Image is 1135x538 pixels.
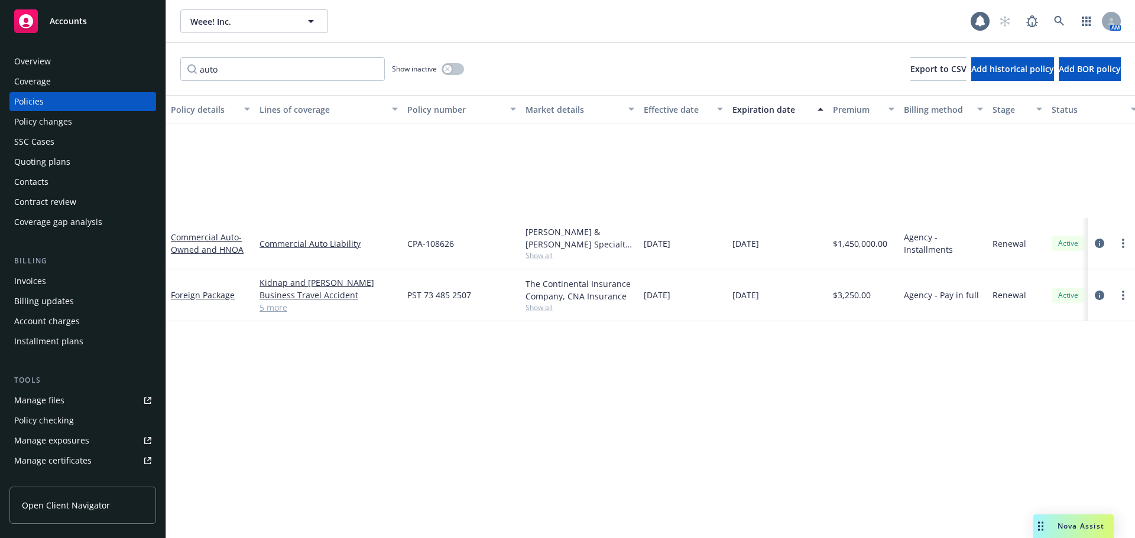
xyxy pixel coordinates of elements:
[521,95,639,123] button: Market details
[171,289,235,301] a: Foreign Package
[171,231,244,255] a: Commercial Auto
[833,289,871,301] span: $3,250.00
[9,72,156,91] a: Coverage
[14,431,89,450] div: Manage exposures
[1056,290,1080,301] span: Active
[9,471,156,490] a: Manage claims
[9,172,156,191] a: Contacts
[407,289,471,301] span: PST 73 485 2507
[644,103,710,116] div: Effective date
[14,272,46,291] div: Invoices
[993,103,1029,116] div: Stage
[644,289,670,301] span: [DATE]
[1059,63,1121,74] span: Add BOR policy
[9,332,156,351] a: Installment plans
[904,231,983,256] span: Agency - Installments
[14,152,70,171] div: Quoting plans
[14,92,44,111] div: Policies
[9,255,156,267] div: Billing
[180,9,328,33] button: Weee! Inc.
[993,9,1017,33] a: Start snowing
[1116,236,1130,250] a: more
[14,112,72,131] div: Policy changes
[403,95,521,123] button: Policy number
[1116,288,1130,302] a: more
[9,391,156,410] a: Manage files
[899,95,988,123] button: Billing method
[833,237,887,250] span: $1,450,000.00
[526,226,634,250] div: [PERSON_NAME] & [PERSON_NAME] Specialty Insurance Company, [PERSON_NAME] & [PERSON_NAME] ([GEOGRA...
[9,112,156,131] a: Policy changes
[50,17,87,26] span: Accounts
[9,193,156,211] a: Contract review
[9,5,156,38] a: Accounts
[904,103,970,116] div: Billing method
[14,72,51,91] div: Coverage
[260,289,398,301] a: Business Travel Accident
[260,237,398,250] a: Commercial Auto Liability
[260,301,398,314] a: 5 more
[14,193,76,211] div: Contract review
[14,451,92,470] div: Manage certificates
[260,103,385,116] div: Lines of coverage
[22,499,110,511] span: Open Client Navigator
[1052,103,1124,116] div: Status
[910,57,967,81] button: Export to CSV
[1033,514,1114,538] button: Nova Assist
[910,63,967,74] span: Export to CSV
[14,213,102,231] div: Coverage gap analysis
[166,95,255,123] button: Policy details
[255,95,403,123] button: Lines of coverage
[171,103,237,116] div: Policy details
[392,64,437,74] span: Show inactive
[1059,57,1121,81] button: Add BOR policy
[190,15,293,28] span: Weee! Inc.
[1033,514,1048,538] div: Drag to move
[14,292,74,311] div: Billing updates
[9,451,156,470] a: Manage certificates
[988,95,1047,123] button: Stage
[407,237,454,250] span: CPA-108626
[904,289,979,301] span: Agency - Pay in full
[1048,9,1071,33] a: Search
[9,152,156,171] a: Quoting plans
[260,276,398,289] a: Kidnap and [PERSON_NAME]
[1058,521,1104,531] span: Nova Assist
[526,103,621,116] div: Market details
[728,95,828,123] button: Expiration date
[9,312,156,331] a: Account charges
[526,302,634,312] span: Show all
[9,92,156,111] a: Policies
[14,411,74,430] div: Policy checking
[1092,236,1107,250] a: circleInformation
[9,52,156,71] a: Overview
[9,213,156,231] a: Coverage gap analysis
[1092,288,1107,302] a: circleInformation
[9,431,156,450] a: Manage exposures
[14,471,74,490] div: Manage claims
[1020,9,1044,33] a: Report a Bug
[14,391,64,410] div: Manage files
[9,411,156,430] a: Policy checking
[993,237,1026,250] span: Renewal
[9,292,156,311] a: Billing updates
[9,132,156,151] a: SSC Cases
[14,52,51,71] div: Overview
[407,103,503,116] div: Policy number
[180,57,385,81] input: Filter by keyword...
[526,278,634,302] div: The Continental Insurance Company, CNA Insurance
[1075,9,1098,33] a: Switch app
[9,272,156,291] a: Invoices
[828,95,899,123] button: Premium
[14,132,54,151] div: SSC Cases
[1056,238,1080,249] span: Active
[9,374,156,386] div: Tools
[14,172,48,191] div: Contacts
[732,289,759,301] span: [DATE]
[993,289,1026,301] span: Renewal
[833,103,881,116] div: Premium
[644,237,670,250] span: [DATE]
[639,95,728,123] button: Effective date
[526,250,634,260] span: Show all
